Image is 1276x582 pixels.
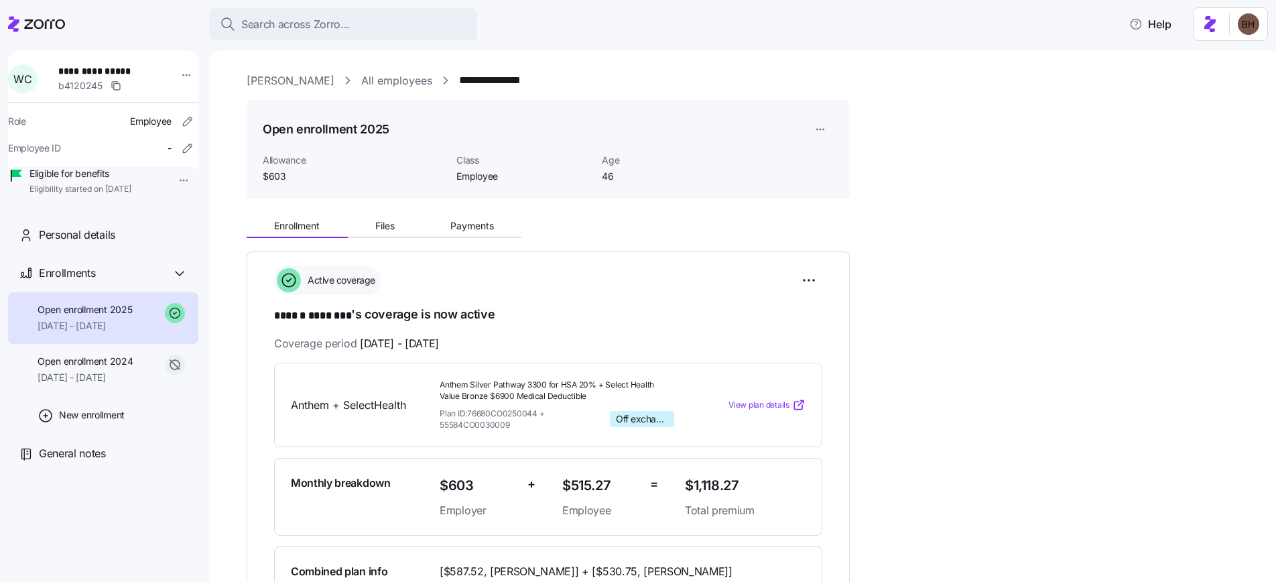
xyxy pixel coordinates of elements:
span: Total premium [685,502,806,519]
span: Employee ID [8,141,61,155]
span: Enrollment [274,221,320,231]
span: Search across Zorro... [241,16,350,33]
span: General notes [39,445,106,462]
span: Eligibility started on [DATE] [29,184,131,195]
span: Monthly breakdown [291,475,391,491]
span: 46 [602,170,737,183]
span: Off exchange [616,413,668,425]
a: View plan details [728,398,806,412]
span: Open enrollment 2025 [38,303,132,316]
span: Employer [440,502,517,519]
h1: 's coverage is now active [274,306,822,325]
span: Files [375,221,395,231]
a: [PERSON_NAME] [247,72,334,89]
button: Search across Zorro... [209,8,477,40]
span: Personal details [39,227,115,243]
span: Anthem + SelectHealth [291,397,429,414]
span: Anthem Silver Pathway 3300 for HSA 20% + Select Health Value Bronze $6900 Medical Deductible [440,380,674,402]
span: Class [456,154,591,167]
button: Help [1119,11,1182,38]
span: = [650,475,658,494]
span: Help [1129,16,1171,32]
span: Enrollments [39,265,95,282]
span: [DATE] - [DATE] [360,335,439,352]
span: - [168,141,172,155]
img: c3c218ad70e66eeb89914ccc98a2927c [1238,13,1259,35]
span: b4120245 [58,79,103,93]
a: All employees [361,72,432,89]
span: Employee [456,170,591,183]
span: [$587.52, [PERSON_NAME]] + [$530.75, [PERSON_NAME]] [440,563,732,580]
span: Open enrollment 2024 [38,355,133,368]
span: $1,118.27 [685,475,806,497]
span: [DATE] - [DATE] [38,319,132,333]
span: Active coverage [304,274,375,287]
span: Allowance [263,154,446,167]
span: Plan ID: 76680CO0250044 + 55584CO0030009 [440,408,604,431]
span: Eligible for benefits [29,167,131,180]
span: $603 [263,170,446,183]
span: $603 [440,475,517,497]
span: Coverage period [274,335,439,352]
span: + [527,475,535,494]
span: Combined plan info [291,563,387,580]
span: Payments [450,221,494,231]
span: [DATE] - [DATE] [38,371,133,384]
span: New enrollment [59,408,125,422]
span: Employee [562,502,639,519]
span: W C [13,74,31,84]
span: $515.27 [562,475,639,497]
span: Role [8,115,26,128]
span: Age [602,154,737,167]
span: View plan details [728,399,789,412]
h1: Open enrollment 2025 [263,121,389,137]
span: Employee [130,115,172,128]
